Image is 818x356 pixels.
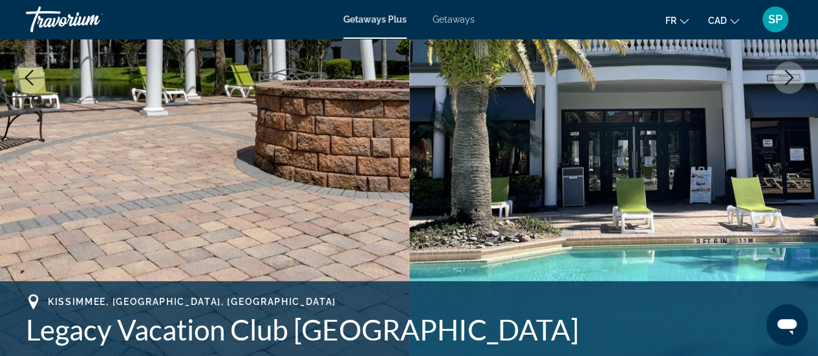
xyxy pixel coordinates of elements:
button: User Menu [759,6,792,33]
span: fr [665,16,676,26]
a: Getaways [433,14,475,25]
iframe: Bouton de lancement de la fenêtre de messagerie [766,304,808,346]
span: SP [768,13,782,26]
button: Next image [773,61,805,94]
a: Getaways Plus [343,14,407,25]
a: Travorium [26,3,155,36]
button: Change currency [708,11,739,30]
h1: Legacy Vacation Club [GEOGRAPHIC_DATA] [26,313,792,346]
span: Kissimmee, [GEOGRAPHIC_DATA], [GEOGRAPHIC_DATA] [48,297,336,307]
button: Previous image [13,61,45,94]
span: CAD [708,16,727,26]
button: Change language [665,11,689,30]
